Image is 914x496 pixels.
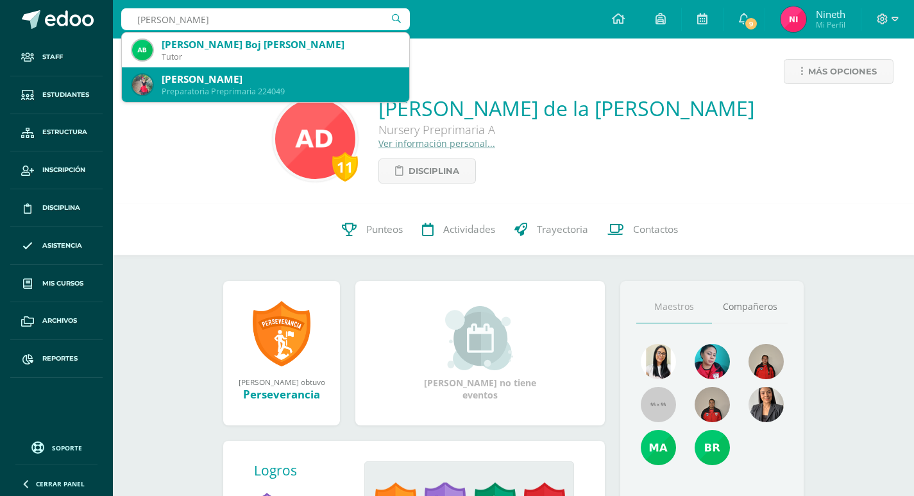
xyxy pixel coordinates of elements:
[808,60,877,83] span: Más opciones
[633,223,678,236] span: Contactos
[378,122,754,137] div: Nursery Preprimaria A
[712,291,788,323] a: Compañeros
[42,165,85,175] span: Inscripción
[10,340,103,378] a: Reportes
[445,306,515,370] img: event_small.png
[416,306,545,401] div: [PERSON_NAME] no tiene eventos
[36,479,85,488] span: Cerrar panel
[443,223,495,236] span: Actividades
[10,265,103,303] a: Mis cursos
[132,40,153,60] img: 62db12cf680890f78cb6801446400cb5.png
[42,241,82,251] span: Asistencia
[162,51,399,62] div: Tutor
[162,86,399,97] div: Preparatoria Preprimaria 224049
[42,127,87,137] span: Estructura
[505,204,598,255] a: Trayectoria
[695,387,730,422] img: 177a0cef6189344261906be38084f07c.png
[42,52,63,62] span: Staff
[816,19,845,30] span: Mi Perfil
[162,38,399,51] div: [PERSON_NAME] Boj [PERSON_NAME]
[537,223,588,236] span: Trayectoria
[42,278,83,289] span: Mis cursos
[784,59,893,84] a: Más opciones
[10,189,103,227] a: Disciplina
[366,223,403,236] span: Punteos
[695,430,730,465] img: 25cdf522f95c9b2faec00287e0f2f2ca.png
[332,204,412,255] a: Punteos
[749,344,784,379] img: 4cadd866b9674bb26779ba88b494ab1f.png
[744,17,758,31] span: 9
[378,137,495,150] a: Ver información personal...
[254,461,354,479] div: Logros
[10,227,103,265] a: Asistencia
[641,387,676,422] img: 55x55
[641,430,676,465] img: 3e77c9bd075683a9c94bf84936b730b6.png
[749,387,784,422] img: 3b3ed9881b00af46b1981598581b89e6.png
[10,114,103,152] a: Estructura
[378,94,754,122] a: [PERSON_NAME] de la [PERSON_NAME]
[636,291,712,323] a: Maestros
[52,443,82,452] span: Soporte
[641,344,676,379] img: 866d362cde494ecbe9643e803a178058.png
[42,203,80,213] span: Disciplina
[412,204,505,255] a: Actividades
[598,204,688,255] a: Contactos
[15,438,97,456] a: Soporte
[236,387,327,402] div: Perseverancia
[378,158,476,184] a: Disciplina
[695,344,730,379] img: 1c7763f46a97a60cb2d0673d8595e6ce.png
[162,73,399,86] div: [PERSON_NAME]
[10,38,103,76] a: Staff
[42,354,78,364] span: Reportes
[10,302,103,340] a: Archivos
[332,152,358,182] div: 11
[10,151,103,189] a: Inscripción
[275,99,355,179] img: 93e764b1b3f43c7077abdf29654f4eb4.png
[42,90,89,100] span: Estudiantes
[816,8,845,21] span: Nineth
[10,76,103,114] a: Estudiantes
[781,6,806,32] img: 8ed068964868c7526d8028755c0074ec.png
[409,159,459,183] span: Disciplina
[42,316,77,326] span: Archivos
[132,74,153,95] img: 942a0bf61dbf3a50e1a04f65625e1f86.png
[236,377,327,387] div: [PERSON_NAME] obtuvo
[121,8,410,30] input: Busca un usuario...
